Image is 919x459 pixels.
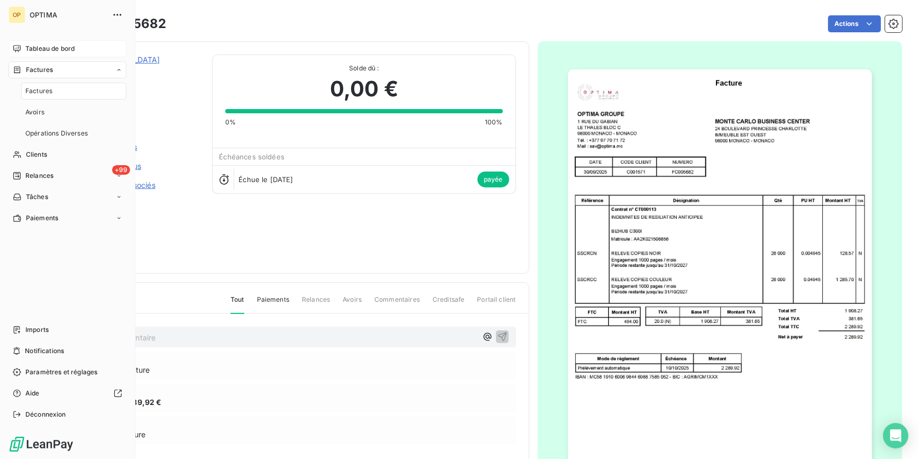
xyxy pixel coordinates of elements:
[433,295,465,313] span: Creditsafe
[25,367,97,377] span: Paramètres et réglages
[8,436,74,453] img: Logo LeanPay
[828,15,881,32] button: Actions
[25,325,49,335] span: Imports
[83,67,199,76] span: 1MCBC
[8,6,25,23] div: OP
[25,346,64,356] span: Notifications
[8,385,126,402] a: Aide
[225,64,502,73] span: Solde dû :
[231,295,244,314] span: Tout
[26,65,53,75] span: Factures
[257,295,289,313] span: Paiements
[112,165,130,175] span: +99
[26,192,48,202] span: Tâches
[25,86,52,96] span: Factures
[25,410,66,419] span: Déconnexion
[219,152,284,161] span: Échéances soldées
[343,295,362,313] span: Avoirs
[26,213,58,223] span: Paiements
[485,118,503,127] span: 100%
[25,107,44,117] span: Avoirs
[25,171,53,181] span: Relances
[330,73,398,105] span: 0,00 €
[477,172,509,187] span: payée
[26,150,47,159] span: Clients
[225,118,236,127] span: 0%
[302,295,330,313] span: Relances
[25,44,75,53] span: Tableau de bord
[30,11,106,19] span: OPTIMA
[25,129,88,138] span: Opérations Diverses
[238,175,293,184] span: Échue le [DATE]
[25,389,40,398] span: Aide
[883,423,908,448] div: Open Intercom Messenger
[374,295,420,313] span: Commentaires
[121,397,162,408] span: 2 289,92 €
[477,295,516,313] span: Portail client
